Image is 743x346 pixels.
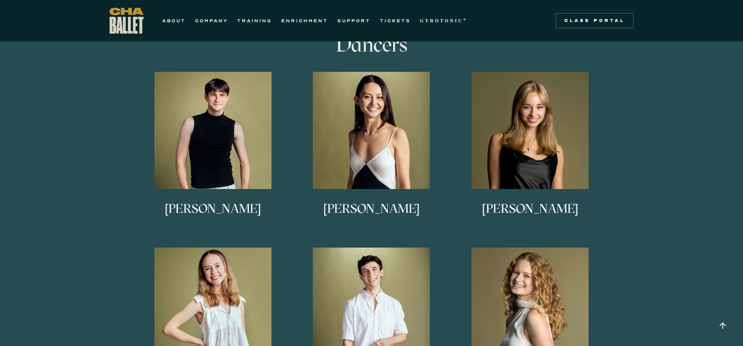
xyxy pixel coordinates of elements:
a: [PERSON_NAME] [138,72,289,236]
h3: [PERSON_NAME] [165,202,261,228]
a: TICKETS [380,16,411,25]
a: [PERSON_NAME] [296,72,447,236]
h3: [PERSON_NAME] [482,202,578,228]
a: ENRICHMENT [281,16,328,25]
a: COMPANY [195,16,228,25]
strong: GYROTONIC [420,18,463,23]
div: Class Portal [560,18,629,24]
a: home [110,8,144,34]
a: SUPPORT [337,16,371,25]
a: [PERSON_NAME] [455,72,606,236]
h3: [PERSON_NAME] [323,202,420,228]
h3: Dancers [245,33,498,56]
a: GYROTONIC® [420,16,468,25]
a: TRAINING [237,16,272,25]
sup: ® [463,18,468,21]
a: ABOUT [162,16,186,25]
a: Class Portal [556,13,634,29]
